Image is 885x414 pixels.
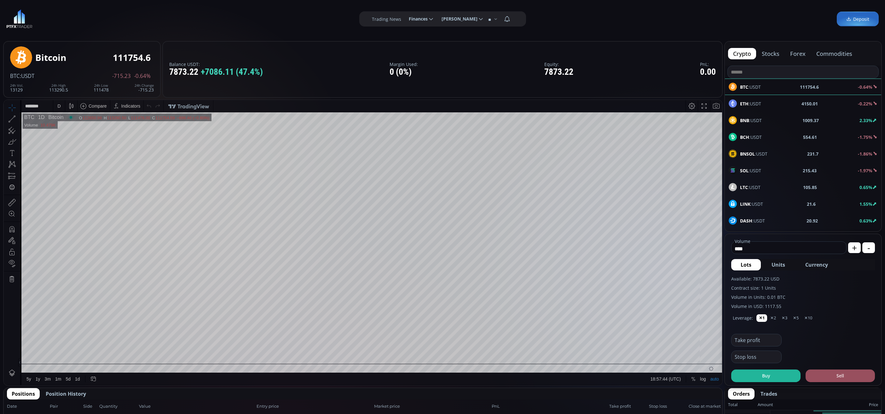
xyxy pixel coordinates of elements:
span: :USDT [740,100,761,107]
div: 10.479K [37,23,52,27]
div: 113290.50 [103,15,122,20]
div: Compare [85,3,103,9]
span: Stop loss [649,403,687,410]
div: −896.40 (−0.80%) [173,15,205,20]
div: 111754.59 [152,15,171,20]
button: Position History [41,388,91,399]
span: Currency [805,261,828,269]
a: Deposit [837,12,879,27]
button: Trades [756,388,782,399]
span: Take profit [609,403,647,410]
span: -715.23 [112,73,131,79]
div: 1d [71,276,76,281]
div: Bitcoin [41,15,60,20]
div: 24h Change [135,84,154,87]
div: Total [728,401,758,409]
button: 18:57:44 (UTC) [645,273,679,285]
div:  [6,84,11,90]
div: 113290.5 [49,84,68,92]
div: 7873.22 [169,67,263,77]
div: Hide Drawings Toolbar [14,258,17,267]
label: PnL: [700,62,716,67]
button: Currency [796,259,837,270]
div: auto [707,276,715,281]
b: BCH [740,134,749,140]
span: :USDT [740,184,761,191]
div: Toggle Percentage [685,273,694,285]
button: stocks [757,48,784,59]
span: Units [772,261,785,269]
div: 13129 [10,84,23,92]
button: Positions [7,388,40,399]
div: Market open [64,15,70,20]
span: Side [83,403,97,410]
label: Leverage: [733,315,753,321]
div: H [100,15,103,20]
span: PnL [492,403,607,410]
span: Date [7,403,48,410]
div: 24h Vol. [10,84,23,87]
button: ✕2 [768,314,778,322]
b: BNB [740,117,749,123]
div: 5d [62,276,67,281]
b: -0.22% [858,101,872,107]
button: - [862,242,875,253]
b: 0.65% [859,184,872,190]
button: Sell [806,370,875,382]
div: Indicators [118,3,137,9]
button: crypto [728,48,756,59]
button: Buy [731,370,801,382]
span: Value [139,403,255,410]
label: Balance USDT: [169,62,263,67]
b: 554.61 [803,134,817,140]
button: Orders [728,388,755,399]
b: 1.55% [859,201,872,207]
div: 5y [23,276,27,281]
span: Position History [46,390,86,398]
span: :USDT [20,72,34,80]
span: Finances [404,13,428,25]
div: log [696,276,702,281]
button: ✕10 [802,314,815,322]
div: 111478 [94,84,109,92]
span: Orders [733,390,750,398]
div: 1m [51,276,57,281]
button: Units [762,259,795,270]
div: -715.23 [135,84,154,92]
div: 111478.00 [127,15,146,20]
div: 24h Low [94,84,109,87]
b: LINK [740,201,750,207]
b: 4150.01 [801,100,818,107]
b: 21.6 [807,201,816,207]
b: -1.97% [858,168,872,174]
div: 1D [31,15,41,20]
b: -1.86% [858,151,872,157]
span: Deposit [846,16,869,22]
button: ✕1 [756,314,767,322]
b: -1.75% [858,134,872,140]
b: 231.7 [807,151,818,157]
span: Quantity [99,403,137,410]
div: 112650.99 [79,15,98,20]
div: Bitcoin [35,53,66,62]
label: Volume in USD: 1117.55 [731,303,875,310]
div: D [54,3,57,9]
div: Volume [20,23,34,27]
div: C [148,15,152,20]
div: 24h High [49,84,68,87]
b: DASH [740,218,752,224]
div: Price [773,401,878,409]
b: 1009.37 [802,117,819,124]
div: 3m [41,276,47,281]
b: BNSOL [740,151,755,157]
span: Close at market [689,403,719,410]
label: Volume in Units: 0.01 BTC [731,294,875,300]
b: 2.33% [859,117,872,123]
span: :USDT [740,151,767,157]
button: forex [785,48,811,59]
b: 0.63% [859,218,872,224]
b: 215.43 [803,167,817,174]
label: Equity: [544,62,573,67]
div: Go to [84,273,95,285]
span: [PERSON_NAME] [437,13,477,25]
